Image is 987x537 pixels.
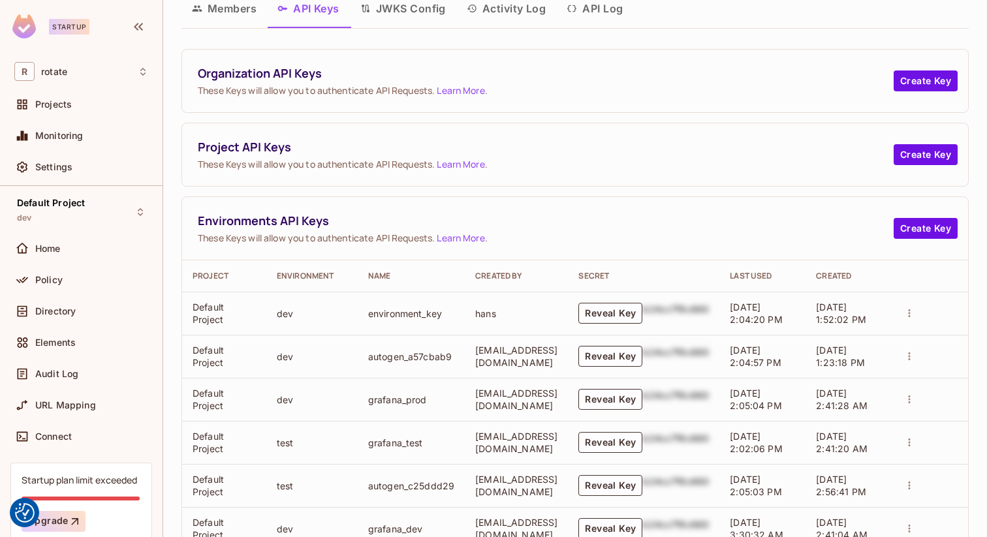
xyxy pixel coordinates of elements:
[730,474,782,497] span: [DATE] 2:05:03 PM
[266,292,358,335] td: dev
[437,84,484,97] a: Learn More
[578,271,709,281] div: Secret
[730,345,781,368] span: [DATE] 2:04:57 PM
[816,271,879,281] div: Created
[642,475,709,496] div: b24cc7f8c660
[368,271,454,281] div: Name
[816,301,866,325] span: [DATE] 1:52:02 PM
[358,421,465,464] td: grafana_test
[182,421,266,464] td: Default Project
[816,388,868,411] span: [DATE] 2:41:28 AM
[816,474,866,497] span: [DATE] 2:56:41 PM
[35,162,72,172] span: Settings
[182,378,266,421] td: Default Project
[358,292,465,335] td: environment_key
[437,232,484,244] a: Learn More
[578,346,642,367] button: Reveal Key
[35,243,61,254] span: Home
[49,19,89,35] div: Startup
[193,271,256,281] div: Project
[12,14,36,38] img: SReyMgAAAABJRU5ErkJggg==
[642,389,709,410] div: b24cc7f8c660
[35,306,76,316] span: Directory
[266,421,358,464] td: test
[198,158,894,170] span: These Keys will allow you to authenticate API Requests. .
[35,130,84,141] span: Monitoring
[41,67,67,77] span: Workspace: rotate
[894,218,958,239] button: Create Key
[894,144,958,165] button: Create Key
[465,464,568,507] td: [EMAIL_ADDRESS][DOMAIN_NAME]
[900,304,918,322] button: actions
[578,389,642,410] button: Reveal Key
[900,476,918,495] button: actions
[816,431,868,454] span: [DATE] 2:41:20 AM
[182,464,266,507] td: Default Project
[900,390,918,408] button: actions
[198,84,894,97] span: These Keys will allow you to authenticate API Requests. .
[578,303,642,324] button: Reveal Key
[35,337,76,348] span: Elements
[816,345,865,368] span: [DATE] 1:23:18 PM
[894,70,958,91] button: Create Key
[730,271,795,281] div: Last Used
[465,378,568,421] td: [EMAIL_ADDRESS][DOMAIN_NAME]
[900,433,918,452] button: actions
[730,388,782,411] span: [DATE] 2:05:04 PM
[14,62,35,81] span: R
[475,271,557,281] div: Created By
[358,378,465,421] td: grafana_prod
[266,335,358,378] td: dev
[15,503,35,523] img: Revisit consent button
[730,431,783,454] span: [DATE] 2:02:06 PM
[35,369,78,379] span: Audit Log
[22,474,137,486] div: Startup plan limit exceeded
[730,301,783,325] span: [DATE] 2:04:20 PM
[465,421,568,464] td: [EMAIL_ADDRESS][DOMAIN_NAME]
[578,432,642,453] button: Reveal Key
[900,347,918,365] button: actions
[17,198,85,208] span: Default Project
[15,503,35,523] button: Consent Preferences
[358,464,465,507] td: autogen_c25ddd29
[198,139,894,155] span: Project API Keys
[578,475,642,496] button: Reveal Key
[198,65,894,82] span: Organization API Keys
[437,158,484,170] a: Learn More
[17,213,31,223] span: dev
[198,213,894,229] span: Environments API Keys
[642,346,709,367] div: b24cc7f8c660
[35,275,63,285] span: Policy
[266,464,358,507] td: test
[35,431,72,442] span: Connect
[465,292,568,335] td: hans
[35,99,72,110] span: Projects
[182,292,266,335] td: Default Project
[642,303,709,324] div: b24cc7f8c660
[22,511,86,532] button: Upgrade
[465,335,568,378] td: [EMAIL_ADDRESS][DOMAIN_NAME]
[198,232,894,244] span: These Keys will allow you to authenticate API Requests. .
[35,400,96,410] span: URL Mapping
[182,335,266,378] td: Default Project
[358,335,465,378] td: autogen_a57cbab9
[277,271,347,281] div: Environment
[266,378,358,421] td: dev
[642,432,709,453] div: b24cc7f8c660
